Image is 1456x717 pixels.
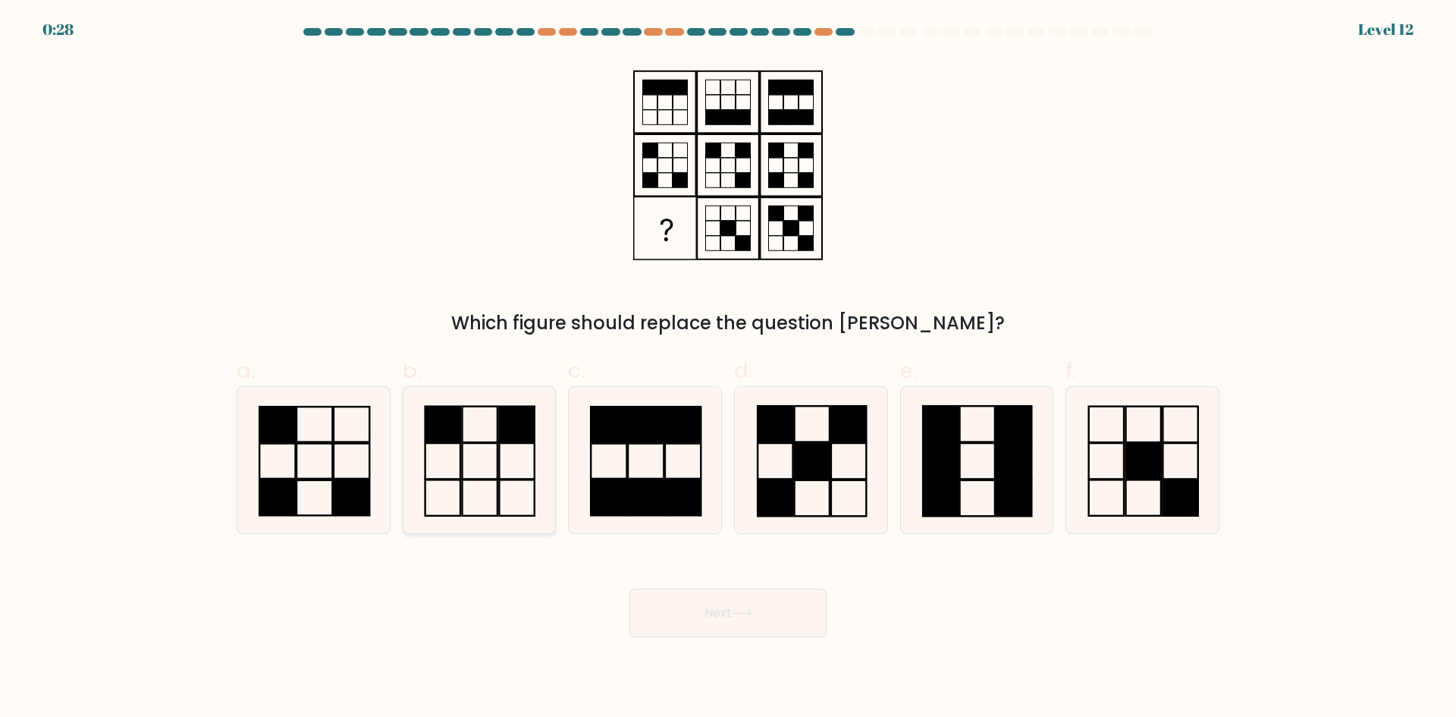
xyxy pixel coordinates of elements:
span: d. [734,356,752,385]
span: c. [568,356,585,385]
span: a. [237,356,255,385]
span: e. [900,356,917,385]
div: 0:28 [42,18,74,41]
div: Level 12 [1358,18,1414,41]
button: Next [629,589,827,637]
div: Which figure should replace the question [PERSON_NAME]? [246,310,1210,337]
span: f. [1065,356,1076,385]
span: b. [403,356,421,385]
